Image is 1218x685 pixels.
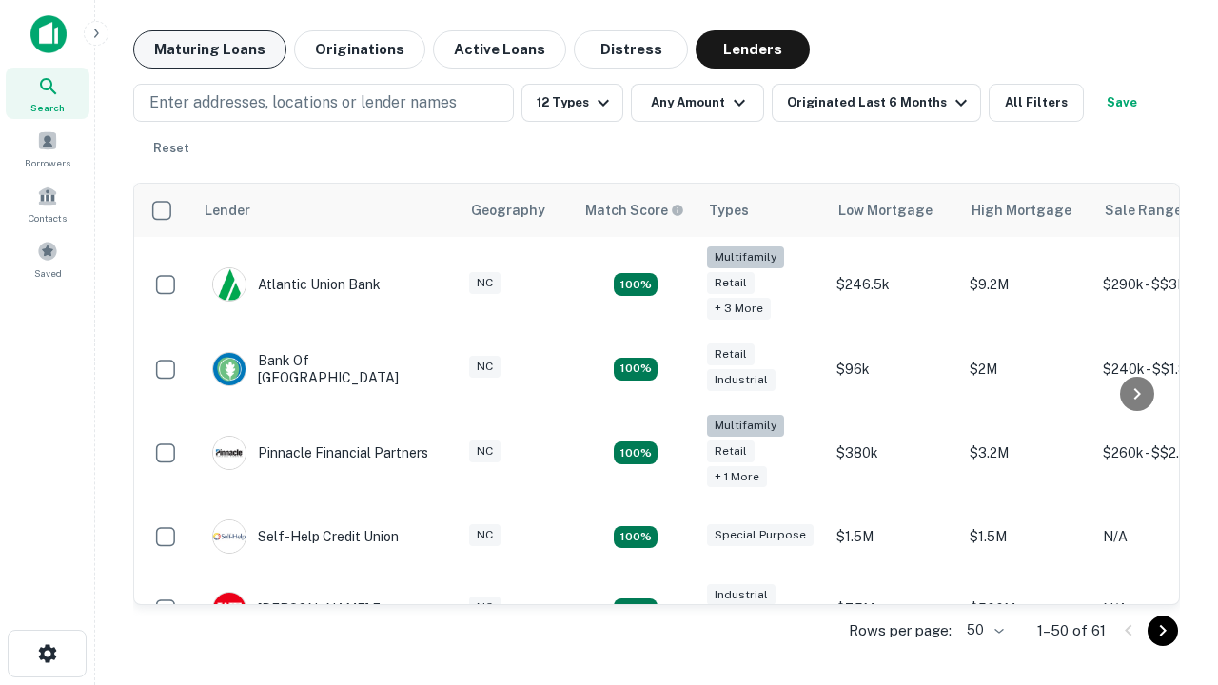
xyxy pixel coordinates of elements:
button: All Filters [989,84,1084,122]
p: 1–50 of 61 [1037,619,1106,642]
div: Sale Range [1105,199,1182,222]
div: Retail [707,440,755,462]
td: $7.5M [827,573,960,645]
th: High Mortgage [960,184,1093,237]
iframe: Chat Widget [1123,533,1218,624]
button: Any Amount [631,84,764,122]
div: Capitalize uses an advanced AI algorithm to match your search with the best lender. The match sco... [585,200,684,221]
th: Lender [193,184,460,237]
td: $9.2M [960,237,1093,333]
div: 50 [959,616,1007,644]
div: Atlantic Union Bank [212,267,381,302]
button: Go to next page [1148,616,1178,646]
div: Retail [707,272,755,294]
span: Saved [34,265,62,281]
div: Bank Of [GEOGRAPHIC_DATA] [212,352,441,386]
div: Matching Properties: 18, hasApolloMatch: undefined [614,441,658,464]
div: Industrial [707,584,776,606]
div: Special Purpose [707,524,814,546]
button: Maturing Loans [133,30,286,68]
div: Pinnacle Financial Partners [212,436,428,470]
th: Low Mortgage [827,184,960,237]
div: Retail [707,343,755,365]
div: Lender [205,199,250,222]
img: picture [213,268,246,301]
div: High Mortgage [972,199,1071,222]
div: Self-help Credit Union [212,519,399,554]
th: Geography [460,184,574,237]
button: Originated Last 6 Months [772,84,981,122]
img: picture [213,353,246,385]
td: $500M [960,573,1093,645]
button: 12 Types [521,84,623,122]
div: Low Mortgage [838,199,933,222]
td: $1.5M [827,500,960,573]
div: NC [469,440,501,462]
a: Borrowers [6,123,89,174]
div: Matching Properties: 11, hasApolloMatch: undefined [614,526,658,549]
div: NC [469,272,501,294]
div: Multifamily [707,246,784,268]
a: Contacts [6,178,89,229]
div: Matching Properties: 10, hasApolloMatch: undefined [614,273,658,296]
td: $2M [960,333,1093,405]
div: Industrial [707,369,776,391]
div: + 1 more [707,466,767,488]
img: capitalize-icon.png [30,15,67,53]
div: Matching Properties: 14, hasApolloMatch: undefined [614,598,658,621]
a: Search [6,68,89,119]
div: Originated Last 6 Months [787,91,972,114]
button: Active Loans [433,30,566,68]
td: $96k [827,333,960,405]
th: Types [697,184,827,237]
div: Multifamily [707,415,784,437]
td: $246.5k [827,237,960,333]
a: Saved [6,233,89,284]
img: picture [213,593,246,625]
button: Originations [294,30,425,68]
img: picture [213,437,246,469]
div: + 3 more [707,298,771,320]
button: Enter addresses, locations or lender names [133,84,514,122]
div: NC [469,597,501,618]
div: NC [469,356,501,378]
th: Capitalize uses an advanced AI algorithm to match your search with the best lender. The match sco... [574,184,697,237]
span: Borrowers [25,155,70,170]
button: Distress [574,30,688,68]
button: Lenders [696,30,810,68]
div: [PERSON_NAME] Fargo [212,592,409,626]
div: Types [709,199,749,222]
span: Search [30,100,65,115]
p: Enter addresses, locations or lender names [149,91,457,114]
span: Contacts [29,210,67,225]
p: Rows per page: [849,619,952,642]
div: Geography [471,199,545,222]
td: $3.2M [960,405,1093,501]
div: NC [469,524,501,546]
td: $1.5M [960,500,1093,573]
img: picture [213,520,246,553]
div: Matching Properties: 15, hasApolloMatch: undefined [614,358,658,381]
td: $380k [827,405,960,501]
button: Save your search to get updates of matches that match your search criteria. [1091,84,1152,122]
button: Reset [141,129,202,167]
h6: Match Score [585,200,680,221]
